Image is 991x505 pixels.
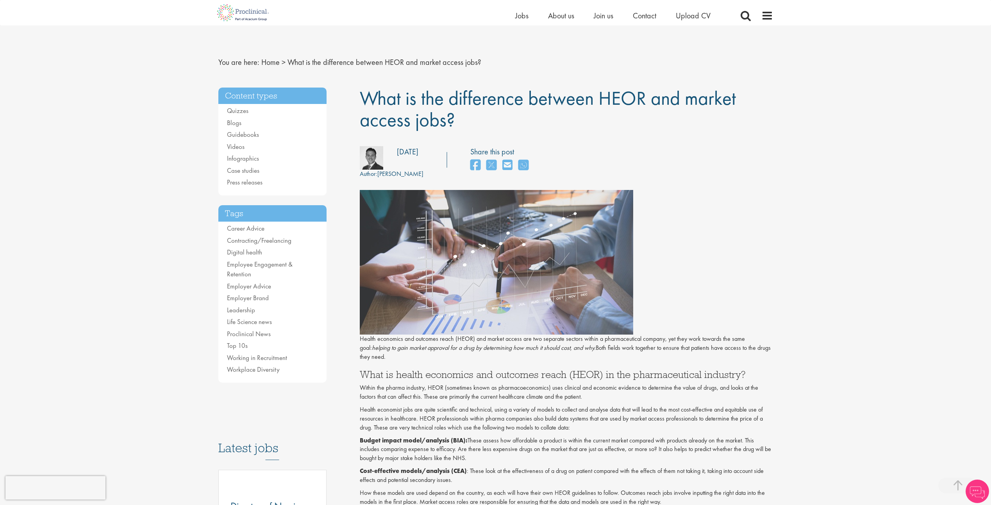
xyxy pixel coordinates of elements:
span: What is the difference between HEOR and market access jobs? [287,57,481,67]
span: > [282,57,286,67]
a: Join us [594,11,613,21]
a: Workplace Diversity [227,365,280,374]
h3: Latest jobs [218,422,327,460]
i: helping to gain market approval for a drug by determining how much it should cost, and why. [372,344,596,352]
h3: Content types [218,88,327,104]
a: Working in Recruitment [227,353,287,362]
a: Contact [633,11,656,21]
a: Upload CV [676,11,711,21]
div: [DATE] [397,146,418,158]
a: Infographics [227,154,259,163]
a: Career Advice [227,224,264,233]
a: Guidebooks [227,130,259,139]
a: Videos [227,142,245,151]
span: You are here: [218,57,259,67]
strong: Budget impact model/analysis (BIA): [360,436,468,444]
a: Press releases [227,178,262,186]
a: Proclinical News [227,330,271,338]
p: Health economist jobs are quite scientific and technical, using a variety of models to collect an... [360,405,773,432]
h3: What is health economics and outcomes reach (HEOR) in the pharmaceutical industry? [360,369,773,380]
a: Employer Brand [227,294,269,302]
a: Life Science news [227,317,272,326]
p: These assess how affordable a product is within the current market compared with products already... [360,436,773,463]
a: About us [548,11,574,21]
a: Employee Engagement & Retention [227,260,293,279]
a: Employer Advice [227,282,271,290]
a: share on twitter [486,157,496,174]
a: Quizzes [227,106,248,115]
span: Author: [360,170,377,178]
label: Share this post [470,146,532,158]
p: Health economics and outcomes reach (HEOR) and market access are two separate sectors within a ph... [360,335,773,362]
div: [PERSON_NAME] [360,170,423,179]
a: Case studies [227,166,259,175]
p: Within the pharma industry, HEOR (sometimes known as pharmacoeconomics) uses clinical and economi... [360,383,773,401]
img: b595f24c-d97e-4536-eeaf-08d5db7ba96c [360,146,383,170]
a: share on facebook [470,157,480,174]
strong: Cost-effective models/analysis (CEA) [360,467,467,475]
a: share on email [502,157,512,174]
img: Chatbot [966,480,989,503]
a: Blogs [227,118,241,127]
a: share on whats app [518,157,529,174]
a: Digital health [227,248,262,256]
a: Jobs [515,11,529,21]
a: Contracting/Freelancing [227,236,291,245]
p: : These look at the effectiveness of a drug on patient compared with the effects of them not taki... [360,467,773,485]
a: breadcrumb link [261,57,280,67]
a: Leadership [227,306,255,314]
iframe: reCAPTCHA [5,476,105,500]
h3: Tags [218,205,327,222]
img: recruitment%2520blog%2520numhom-1%5B1%5D.jpg [360,190,633,335]
span: What is the difference between HEOR and market access jobs? [360,86,736,132]
a: Top 10s [227,341,248,350]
